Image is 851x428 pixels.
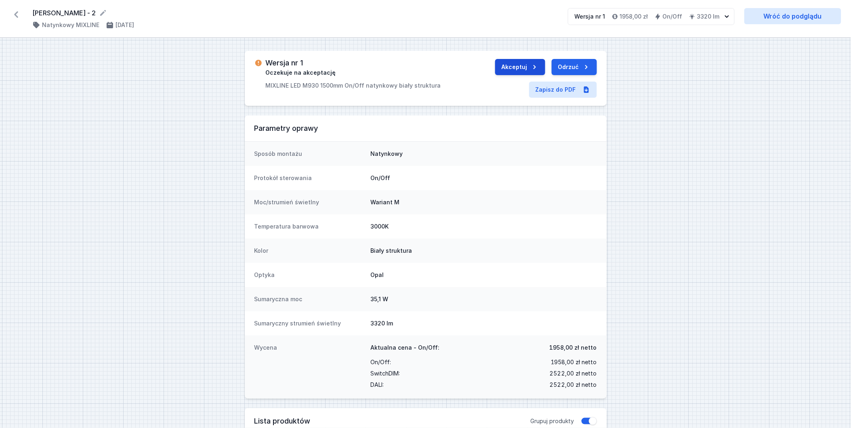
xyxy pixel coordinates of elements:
h4: Natynkowy MIXLINE [42,21,99,29]
h3: Wersja nr 1 [266,59,303,67]
dt: Temperatura barwowa [254,222,364,231]
h3: Lista produktów [254,416,531,426]
div: Wersja nr 1 [575,13,605,21]
dt: Sumaryczny strumień świetlny [254,319,364,327]
p: MIXLINE LED M930 1500mm On/Off natynkowy biały struktura [266,82,441,90]
button: Odrzuć [552,59,597,75]
dd: Biały struktura [371,247,597,255]
dt: Optyka [254,271,364,279]
span: 1958,00 zł netto [550,344,597,352]
dd: On/Off [371,174,597,182]
h4: 3320 lm [697,13,720,21]
span: Grupuj produkty [531,417,574,425]
dt: Wycena [254,344,364,390]
span: DALI : [371,379,384,390]
dt: Sposób montażu [254,150,364,158]
h4: [DATE] [116,21,134,29]
h3: Parametry oprawy [254,124,597,133]
a: Wróć do podglądu [744,8,841,24]
span: 1958,00 zł netto [551,357,597,368]
button: Wersja nr 11958,00 złOn/Off3320 lm [568,8,735,25]
dt: Sumaryczna moc [254,295,364,303]
button: Akceptuj [495,59,545,75]
a: Zapisz do PDF [529,82,597,98]
span: 2522,00 zł netto [550,368,597,379]
span: 2522,00 zł netto [550,379,597,390]
dd: Wariant M [371,198,597,206]
dt: Moc/strumień świetlny [254,198,364,206]
span: Oczekuje na akceptację [266,69,336,77]
dd: 35,1 W [371,295,597,303]
button: Grupuj produkty [581,417,597,425]
dd: 3000K [371,222,597,231]
h4: On/Off [663,13,683,21]
dd: 3320 lm [371,319,597,327]
h4: 1958,00 zł [620,13,648,21]
dd: Natynkowy [371,150,597,158]
span: SwitchDIM : [371,368,400,379]
span: Aktualna cena - On/Off: [371,344,440,352]
form: [PERSON_NAME] - 2 [32,8,558,18]
span: On/Off : [371,357,391,368]
button: Edytuj nazwę projektu [99,9,107,17]
dt: Protokół sterowania [254,174,364,182]
dt: Kolor [254,247,364,255]
dd: Opal [371,271,597,279]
